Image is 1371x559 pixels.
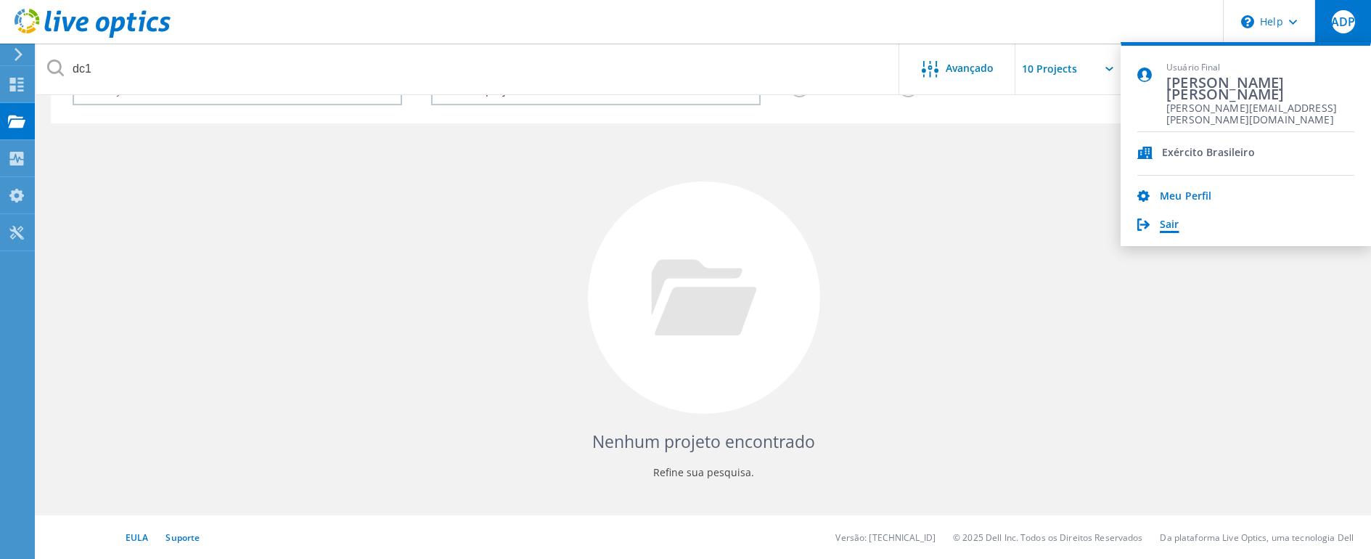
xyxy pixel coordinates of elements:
[946,63,994,73] span: Avançado
[1166,102,1354,116] span: [PERSON_NAME][EMAIL_ADDRESS][PERSON_NAME][DOMAIN_NAME]
[1241,15,1254,28] svg: \n
[953,531,1142,544] li: © 2025 Dell Inc. Todos os Direitos Reservados
[126,531,148,544] a: EULA
[1162,147,1255,160] span: Exército Brasileiro
[1166,78,1354,98] span: [PERSON_NAME] [PERSON_NAME]
[15,30,171,41] a: Live Optics Dashboard
[835,531,936,544] li: Versão: [TECHNICAL_ID]
[1160,219,1179,232] a: Sair
[65,461,1342,484] p: Refine sua pesquisa.
[1166,62,1354,74] span: Usuário Final
[65,430,1342,454] h4: Nenhum projeto encontrado
[165,531,200,544] a: Suporte
[1160,190,1211,204] a: Meu Perfil
[36,44,900,94] input: Pesquisar projetos por nome, proprietário, ID, empresa, etc
[1160,531,1354,544] li: Da plataforma Live Optics, uma tecnologia Dell
[1331,16,1355,28] span: ADP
